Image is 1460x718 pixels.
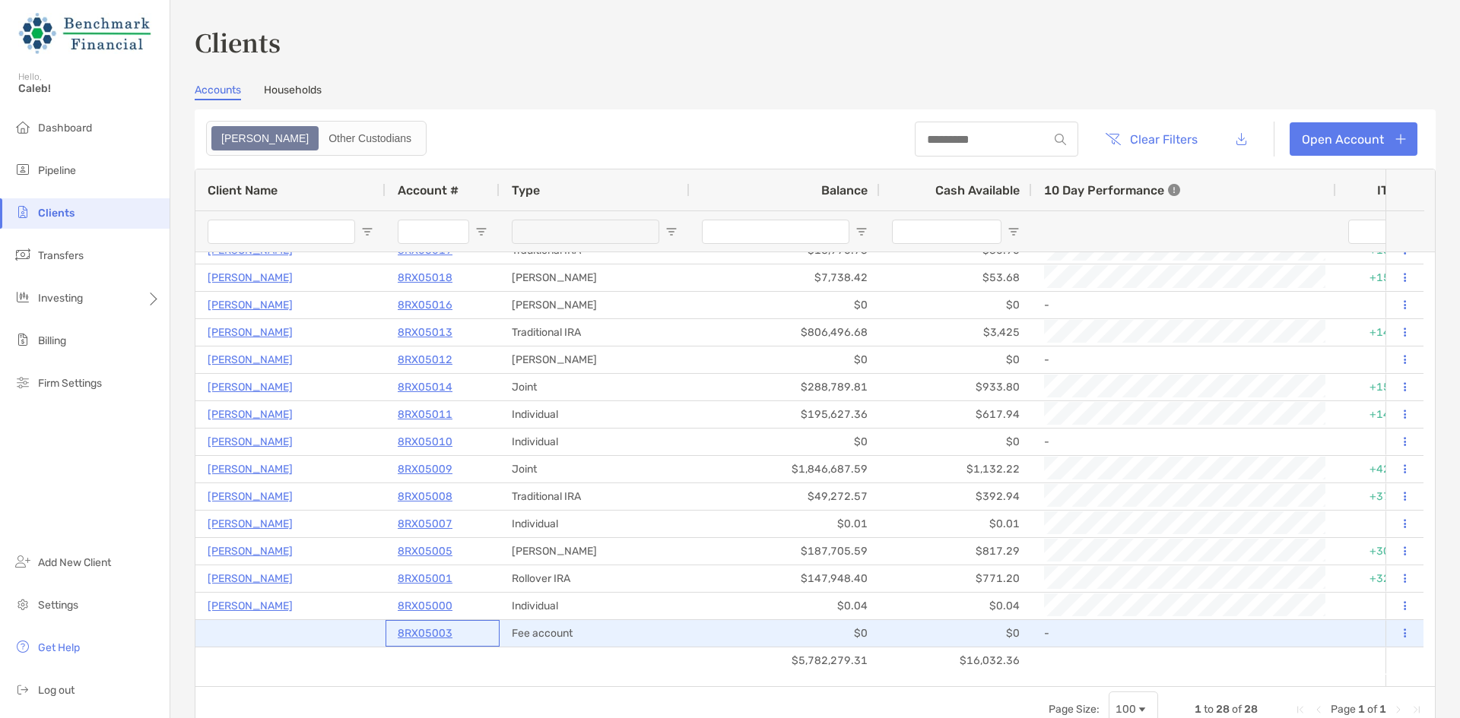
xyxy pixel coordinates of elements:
a: [PERSON_NAME] [208,268,293,287]
div: +14.14% [1336,319,1427,346]
a: [PERSON_NAME] [208,487,293,506]
img: add_new_client icon [14,552,32,571]
div: 0% [1336,593,1427,619]
div: Page Size: [1049,703,1100,716]
div: Joint [500,374,690,400]
div: 10 Day Performance [1044,169,1180,210]
p: [PERSON_NAME] [208,460,293,479]
a: 8RX05005 [398,542,452,561]
input: Account # Filter Input [398,220,469,244]
span: Dashboard [38,122,92,134]
a: [PERSON_NAME] [208,350,293,369]
a: [PERSON_NAME] [208,569,293,588]
div: 0% [1336,346,1427,373]
div: $0.04 [690,593,880,619]
div: 0% [1336,429,1427,455]
div: +15.47% [1336,264,1427,291]
h3: Clients [195,24,1436,59]
p: 8RX05003 [398,624,452,643]
span: Clients [38,207,75,220]
a: [PERSON_NAME] [208,405,293,424]
span: Page [1331,703,1356,716]
p: [PERSON_NAME] [208,323,293,342]
span: of [1232,703,1242,716]
span: 28 [1216,703,1230,716]
div: $1,846,687.59 [690,456,880,482]
a: 8RX05000 [398,596,452,615]
span: Cash Available [935,183,1020,198]
a: [PERSON_NAME] [208,596,293,615]
div: Previous Page [1312,704,1325,716]
span: of [1367,703,1377,716]
a: [PERSON_NAME] [208,514,293,533]
div: [PERSON_NAME] [500,538,690,565]
p: 8RX05011 [398,405,452,424]
img: billing icon [14,331,32,349]
div: [PERSON_NAME] [500,346,690,373]
div: $0 [880,429,1032,455]
p: 8RX05013 [398,323,452,342]
div: $0.04 [880,593,1032,619]
div: $0.01 [880,511,1032,537]
p: [PERSON_NAME] [208,542,293,561]
div: Individual [500,593,690,619]
div: $817.29 [880,538,1032,565]
a: Households [264,84,322,100]
input: ITD Filter Input [1348,220,1397,244]
img: get-help icon [14,637,32,656]
img: dashboard icon [14,118,32,136]
img: transfers icon [14,245,32,264]
a: 8RX05009 [398,460,452,479]
a: 8RX05007 [398,514,452,533]
div: 0% [1336,620,1427,647]
div: $288,789.81 [690,374,880,400]
div: 100 [1116,703,1136,716]
input: Balance Filter Input [702,220,849,244]
div: $0 [880,346,1032,373]
span: Pipeline [38,164,76,177]
a: 8RX05008 [398,487,452,506]
span: Log out [38,684,75,697]
a: [PERSON_NAME] [208,296,293,315]
a: Open Account [1290,122,1417,156]
a: [PERSON_NAME] [208,432,293,451]
a: 8RX05018 [398,268,452,287]
div: Individual [500,511,690,537]
div: +32.58% [1336,565,1427,592]
div: - [1044,347,1324,372]
span: 1 [1379,703,1386,716]
button: Clear Filters [1093,122,1209,156]
img: logout icon [14,680,32,698]
span: Account # [398,183,459,198]
div: $5,782,279.31 [690,647,880,674]
div: $0 [690,429,880,455]
span: Get Help [38,641,80,654]
span: 1 [1195,703,1201,716]
input: Client Name Filter Input [208,220,355,244]
div: $0 [880,292,1032,318]
div: +14.90% [1336,401,1427,428]
p: 8RX05010 [398,432,452,451]
img: input icon [1055,134,1066,145]
a: 8RX05012 [398,350,452,369]
div: 0% [1336,292,1427,318]
div: $392.94 [880,483,1032,510]
div: $617.94 [880,401,1032,428]
div: +37.45% [1336,483,1427,510]
div: $7,738.42 [690,264,880,291]
div: Fee account [500,620,690,647]
div: Traditional IRA [500,319,690,346]
div: $806,496.68 [690,319,880,346]
span: Balance [821,183,868,198]
div: $0 [690,620,880,647]
a: 8RX05001 [398,569,452,588]
div: $0 [880,620,1032,647]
